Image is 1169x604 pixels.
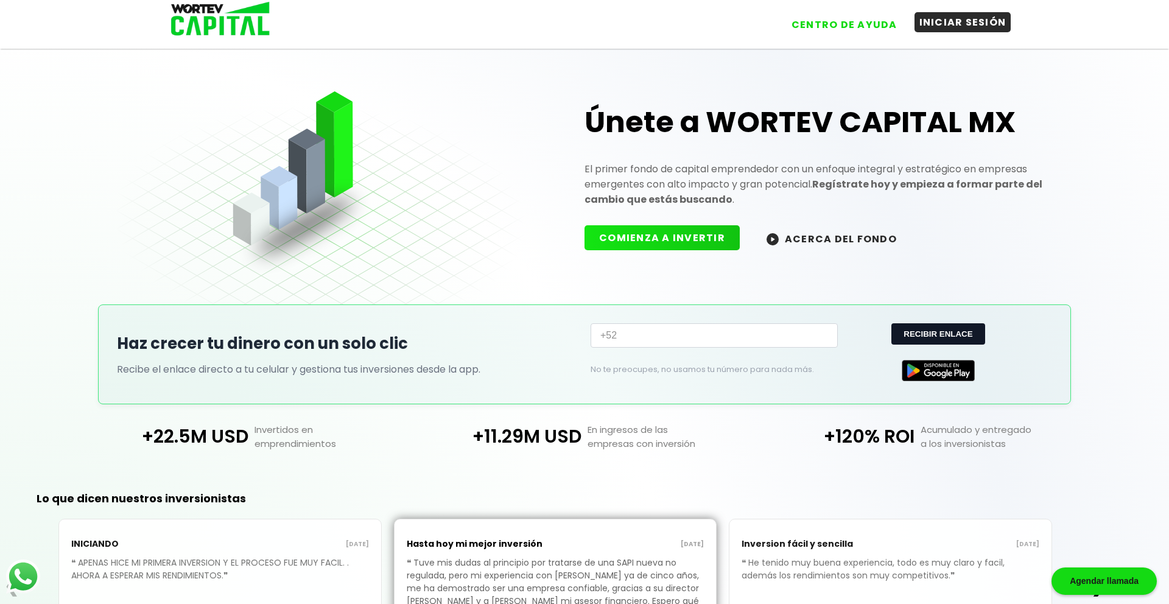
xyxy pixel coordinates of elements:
p: El primer fondo de capital emprendedor con un enfoque integral y estratégico en empresas emergent... [584,161,1052,207]
p: Invertidos en emprendimientos [248,423,418,451]
span: ❝ [407,557,413,569]
p: [DATE] [891,539,1039,549]
p: He tenido muy buena experiencia, todo es muy claro y facil, además los rendimientos son muy compe... [742,557,1039,600]
strong: Regístrate hoy y empieza a formar parte del cambio que estás buscando [584,177,1042,206]
button: RECIBIR ENLACE [891,323,985,345]
p: No te preocupes, no usamos tu número para nada más. [591,364,818,375]
span: ❞ [223,569,230,581]
img: logos_whatsapp-icon.242b2217.svg [6,560,40,594]
h2: Haz crecer tu dinero con un solo clic [117,332,578,356]
button: COMIENZA A INVERTIR [584,225,740,250]
button: INICIAR SESIÓN [914,12,1011,32]
span: ❝ [71,557,78,569]
p: +11.29M USD [418,423,581,451]
p: APENAS HICE MI PRIMERA INVERSION Y EL PROCESO FUE MUY FACIL. . AHORA A ESPERAR MIS RENDIMIENTOS. [71,557,369,600]
button: ACERCA DEL FONDO [752,225,911,251]
span: ❞ [950,569,957,581]
a: INICIAR SESIÓN [902,5,1011,35]
p: Hasta hoy mi mejor inversión [407,532,555,557]
a: COMIENZA A INVERTIR [584,231,752,245]
p: Recibe el enlace directo a tu celular y gestiona tus inversiones desde la app. [117,362,578,377]
p: +120% ROI [751,423,915,451]
p: En ingresos de las empresas con inversión [581,423,751,451]
p: Acumulado y entregado a los inversionistas [914,423,1084,451]
button: CENTRO DE AYUDA [787,15,902,35]
span: ❝ [742,557,748,569]
a: CENTRO DE AYUDA [774,5,902,35]
p: +22.5M USD [85,423,248,451]
img: Google Play [902,360,975,381]
p: [DATE] [555,539,704,549]
p: Inversion fácil y sencilla [742,532,890,557]
h1: Únete a WORTEV CAPITAL MX [584,103,1052,142]
div: Agendar llamada [1051,567,1157,595]
p: INICIANDO [71,532,220,557]
p: [DATE] [220,539,368,549]
img: wortev-capital-acerca-del-fondo [767,233,779,245]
